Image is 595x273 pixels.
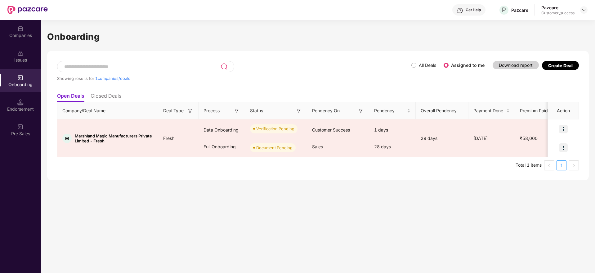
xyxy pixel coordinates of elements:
[557,160,566,170] li: 1
[541,5,575,11] div: Pazcare
[256,126,294,132] div: Verification Pending
[451,62,485,68] label: Assigned to me
[91,93,121,102] li: Closed Deals
[468,135,515,142] div: [DATE]
[544,160,554,170] li: Previous Page
[569,160,579,170] button: right
[62,134,72,143] div: M
[199,138,245,155] div: Full Onboarding
[17,50,24,56] img: svg+xml;base64,PHN2ZyBpZD0iSXNzdWVzX2Rpc2FibGVkIiB4bWxucz0iaHR0cDovL3d3dy53My5vcmcvMjAwMC9zdmciIH...
[515,136,543,141] span: ₹58,000
[493,61,539,69] button: Download report
[419,62,436,68] label: All Deals
[502,6,506,14] span: P
[296,108,302,114] img: svg+xml;base64,PHN2ZyB3aWR0aD0iMTYiIGhlaWdodD0iMTYiIHZpZXdCb3g9IjAgMCAxNiAxNiIgZmlsbD0ibm9uZSIgeG...
[416,102,468,119] th: Overall Pendency
[511,7,528,13] div: Pazcare
[312,144,323,149] span: Sales
[544,160,554,170] button: left
[163,107,184,114] span: Deal Type
[358,108,364,114] img: svg+xml;base64,PHN2ZyB3aWR0aD0iMTYiIGhlaWdodD0iMTYiIHZpZXdCb3g9IjAgMCAxNiAxNiIgZmlsbD0ibm9uZSIgeG...
[369,102,416,119] th: Pendency
[559,143,568,152] img: icon
[7,6,48,14] img: New Pazcare Logo
[234,108,240,114] img: svg+xml;base64,PHN2ZyB3aWR0aD0iMTYiIGhlaWdodD0iMTYiIHZpZXdCb3g9IjAgMCAxNiAxNiIgZmlsbD0ibm9uZSIgeG...
[547,164,551,168] span: left
[548,63,573,68] div: Create Deal
[17,25,24,32] img: svg+xml;base64,PHN2ZyBpZD0iQ29tcGFuaWVzIiB4bWxucz0iaHR0cDovL3d3dy53My5vcmcvMjAwMC9zdmciIHdpZHRoPS...
[17,99,24,105] img: svg+xml;base64,PHN2ZyB3aWR0aD0iMTQuNSIgaGVpZ2h0PSIxNC41IiB2aWV3Qm94PSIwIDAgMTYgMTYiIGZpbGw9Im5vbm...
[369,138,416,155] div: 28 days
[468,102,515,119] th: Payment Done
[57,102,158,119] th: Company/Deal Name
[369,122,416,138] div: 1 days
[548,102,579,119] th: Action
[47,30,589,44] h1: Onboarding
[581,7,586,12] img: svg+xml;base64,PHN2ZyBpZD0iRHJvcGRvd24tMzJ4MzIiIHhtbG5zPSJodHRwOi8vd3d3LnczLm9yZy8yMDAwL3N2ZyIgd2...
[557,161,566,170] a: 1
[256,145,293,151] div: Document Pending
[374,107,406,114] span: Pendency
[204,107,220,114] span: Process
[559,125,568,133] img: icon
[541,11,575,16] div: Customer_success
[95,76,130,81] span: 1 companies/deals
[569,160,579,170] li: Next Page
[187,108,193,114] img: svg+xml;base64,PHN2ZyB3aWR0aD0iMTYiIGhlaWdodD0iMTYiIHZpZXdCb3g9IjAgMCAxNiAxNiIgZmlsbD0ibm9uZSIgeG...
[473,107,505,114] span: Payment Done
[416,135,468,142] div: 29 days
[57,93,84,102] li: Open Deals
[75,133,153,143] span: Marshland Magic Manufacturers Private Limited - Fresh
[57,76,411,81] div: Showing results for
[158,136,179,141] span: Fresh
[457,7,463,14] img: svg+xml;base64,PHN2ZyBpZD0iSGVscC0zMngzMiIgeG1sbnM9Imh0dHA6Ly93d3cudzMub3JnLzIwMDAvc3ZnIiB3aWR0aD...
[221,63,228,70] img: svg+xml;base64,PHN2ZyB3aWR0aD0iMjQiIGhlaWdodD0iMjUiIHZpZXdCb3g9IjAgMCAyNCAyNSIgZmlsbD0ibm9uZSIgeG...
[199,122,245,138] div: Data Onboarding
[17,75,24,81] img: svg+xml;base64,PHN2ZyB3aWR0aD0iMjAiIGhlaWdodD0iMjAiIHZpZXdCb3g9IjAgMCAyMCAyMCIgZmlsbD0ibm9uZSIgeG...
[515,102,555,119] th: Premium Paid
[17,124,24,130] img: svg+xml;base64,PHN2ZyB3aWR0aD0iMjAiIGhlaWdodD0iMjAiIHZpZXdCb3g9IjAgMCAyMCAyMCIgZmlsbD0ibm9uZSIgeG...
[516,160,542,170] li: Total 1 items
[250,107,263,114] span: Status
[572,164,576,168] span: right
[466,7,481,12] div: Get Help
[312,127,350,132] span: Customer Success
[312,107,340,114] span: Pendency On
